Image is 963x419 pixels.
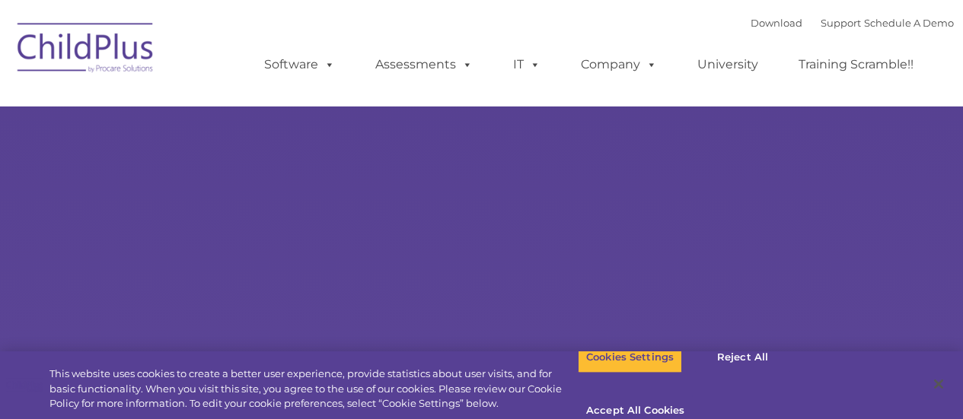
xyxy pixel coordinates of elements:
[751,17,954,29] font: |
[10,12,162,88] img: ChildPlus by Procare Solutions
[695,341,790,373] button: Reject All
[49,367,578,411] div: This website uses cookies to create a better user experience, provide statistics about user visit...
[566,49,672,80] a: Company
[821,17,861,29] a: Support
[682,49,773,80] a: University
[751,17,802,29] a: Download
[922,367,955,401] button: Close
[498,49,556,80] a: IT
[249,49,350,80] a: Software
[783,49,929,80] a: Training Scramble!!
[864,17,954,29] a: Schedule A Demo
[578,341,682,373] button: Cookies Settings
[360,49,488,80] a: Assessments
